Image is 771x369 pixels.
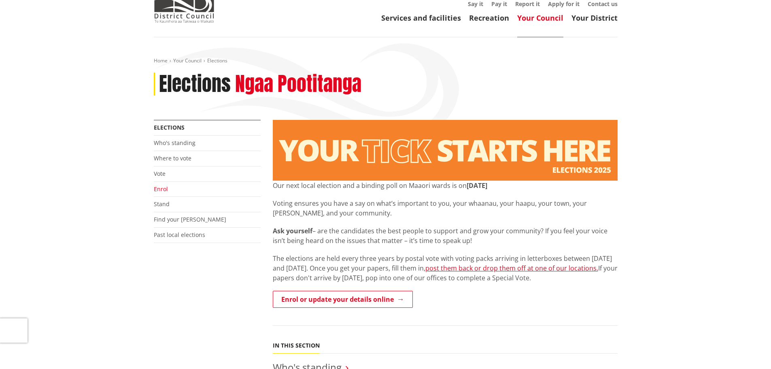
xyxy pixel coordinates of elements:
[273,120,618,181] img: Elections - Website banner
[154,185,168,193] a: Enrol
[467,181,487,190] strong: [DATE]
[154,124,185,131] a: Elections
[273,291,413,308] a: Enrol or update your details online
[734,335,763,364] iframe: Messenger Launcher
[425,264,598,273] a: post them back or drop them off at one of our locations.
[159,73,231,96] h1: Elections
[273,254,618,283] p: The elections are held every three years by postal vote with voting packs arriving in letterboxes...
[273,342,320,349] h5: In this section
[154,139,195,147] a: Who's standing
[235,73,361,96] h2: Ngaa Pootitanga
[273,226,618,245] p: – are the candidates the best people to support and grow your community? If you feel your voice i...
[154,57,168,64] a: Home
[571,13,618,23] a: Your District
[381,13,461,23] a: Services and facilities
[207,57,227,64] span: Elections
[154,200,170,208] a: Stand
[273,198,618,218] p: Voting ensures you have a say on what’s important to you, your whaanau, your haapu, your town, yo...
[154,231,205,239] a: Past local elections
[273,181,618,190] p: Our next local election and a binding poll on Maaori wards is on
[273,226,312,235] strong: Ask yourself
[154,154,191,162] a: Where to vote
[469,13,509,23] a: Recreation
[154,58,618,64] nav: breadcrumb
[517,13,563,23] a: Your Council
[154,215,226,223] a: Find your [PERSON_NAME]
[154,170,166,177] a: Vote
[173,57,202,64] a: Your Council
